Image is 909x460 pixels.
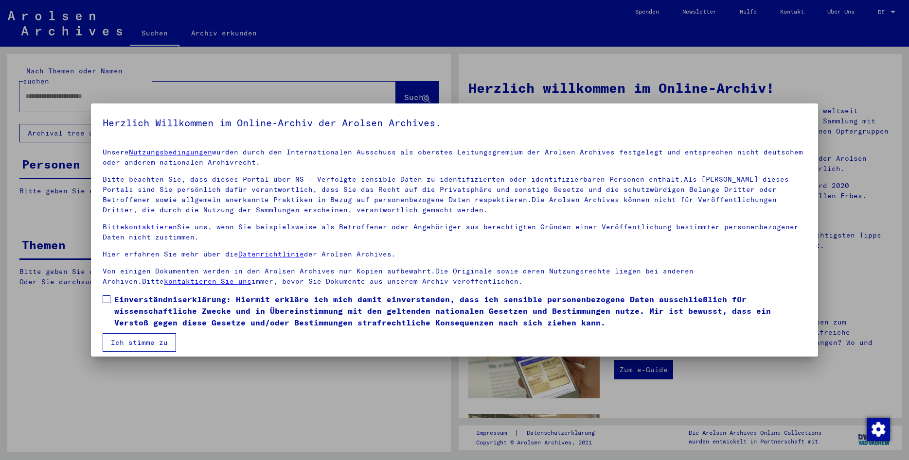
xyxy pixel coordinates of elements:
a: kontaktieren [125,222,177,231]
p: Bitte beachten Sie, dass dieses Portal über NS - Verfolgte sensible Daten zu identifizierten oder... [103,174,806,215]
p: Von einigen Dokumenten werden in den Arolsen Archives nur Kopien aufbewahrt.Die Originale sowie d... [103,266,806,287]
button: Ich stimme zu [103,333,176,352]
a: Nutzungsbedingungen [129,148,212,156]
img: Zustimmung ändern [867,418,890,441]
p: Hier erfahren Sie mehr über die der Arolsen Archives. [103,249,806,259]
h5: Herzlich Willkommen im Online-Archiv der Arolsen Archives. [103,115,806,131]
a: kontaktieren Sie uns [164,277,251,286]
span: Einverständniserklärung: Hiermit erkläre ich mich damit einverstanden, dass ich sensible personen... [114,293,806,328]
p: Unsere wurden durch den Internationalen Ausschuss als oberstes Leitungsgremium der Arolsen Archiv... [103,147,806,168]
p: Bitte Sie uns, wenn Sie beispielsweise als Betroffener oder Angehöriger aus berechtigten Gründen ... [103,222,806,242]
a: Datenrichtlinie [238,250,304,258]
